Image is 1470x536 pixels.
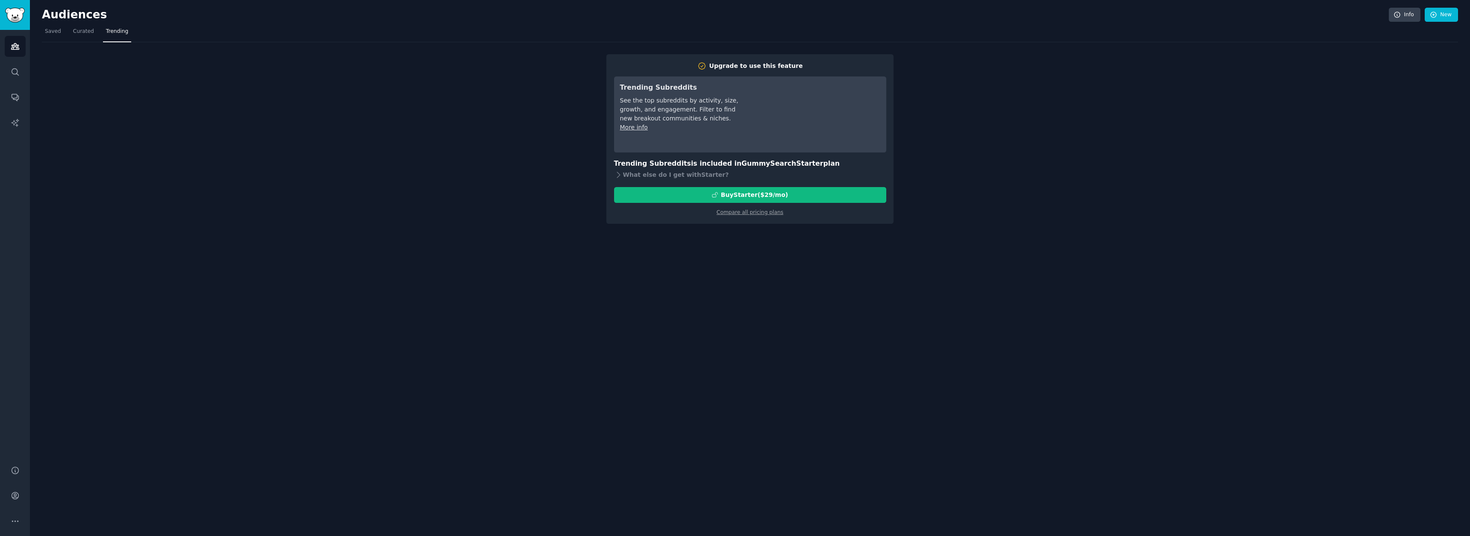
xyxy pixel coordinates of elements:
span: Saved [45,28,61,35]
a: Trending [103,25,131,42]
iframe: YouTube video player [752,82,880,146]
h3: Trending Subreddits [620,82,740,93]
span: Curated [73,28,94,35]
h3: Trending Subreddits is included in plan [614,158,886,169]
a: Compare all pricing plans [717,209,783,215]
a: Curated [70,25,97,42]
span: Trending [106,28,128,35]
div: Buy Starter ($ 29 /mo ) [721,190,788,199]
div: Upgrade to use this feature [709,62,803,70]
div: See the top subreddits by activity, size, growth, and engagement. Filter to find new breakout com... [620,96,740,123]
img: GummySearch logo [5,8,25,23]
a: More info [620,124,648,131]
a: Saved [42,25,64,42]
a: Info [1389,8,1420,22]
h2: Audiences [42,8,1389,22]
div: What else do I get with Starter ? [614,169,886,181]
span: GummySearch Starter [741,159,823,167]
a: New [1425,8,1458,22]
button: BuyStarter($29/mo) [614,187,886,203]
